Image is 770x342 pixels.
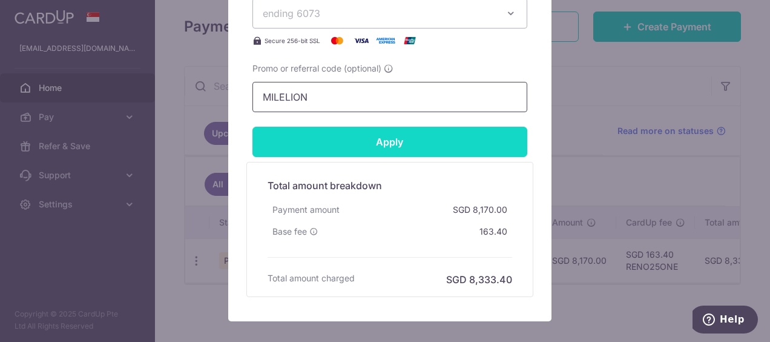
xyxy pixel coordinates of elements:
span: Base fee [272,226,307,238]
iframe: Opens a widget where you can find more information [693,306,758,336]
div: SGD 8,170.00 [448,199,512,221]
h6: SGD 8,333.40 [446,272,512,287]
span: Secure 256-bit SSL [265,36,320,45]
img: Mastercard [325,33,349,48]
h5: Total amount breakdown [268,178,512,193]
h6: Total amount charged [268,272,355,284]
img: UnionPay [398,33,422,48]
img: American Express [373,33,398,48]
input: Apply [252,127,527,157]
div: Payment amount [268,199,344,221]
div: 163.40 [475,221,512,243]
span: ending 6073 [263,7,320,19]
span: Promo or referral code (optional) [252,62,381,75]
img: Visa [349,33,373,48]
